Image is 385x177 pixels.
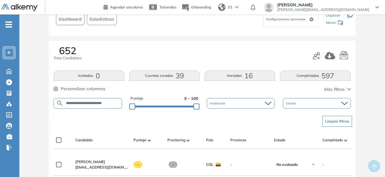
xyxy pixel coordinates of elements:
[56,13,84,25] button: Dashboard
[1,4,38,11] img: Logo
[167,137,185,143] span: Proctoring
[326,18,344,29] div: Mover
[5,24,12,25] i: -
[110,5,143,9] span: Agendar una demo
[191,5,211,9] span: Onboarding
[274,137,285,143] span: Estado
[286,101,297,106] span: Estado
[160,5,176,9] span: Tutoriales
[230,137,246,143] span: Provincia
[218,4,225,11] img: world
[206,162,213,167] span: COL
[210,101,226,106] span: Incidencias
[266,17,307,21] span: Configuraciones opcionales
[56,100,64,107] img: SEARCH_ALT
[205,70,275,81] button: Iniciadas16
[184,96,198,101] span: 0 - 100
[206,137,213,143] span: País
[130,96,143,101] span: Puntaje
[322,116,352,127] button: Limpiar filtros
[75,137,93,143] span: Candidato
[283,98,351,109] div: Estado
[54,86,105,92] button: Personalizar columnas
[133,137,146,143] span: Puntaje
[54,55,82,61] span: Total Candidatos
[280,70,350,81] button: Completadas597
[277,2,369,7] span: [PERSON_NAME]
[54,70,124,81] button: Invitados0
[207,98,275,109] div: Incidencias
[324,86,345,93] span: Más filtros
[8,50,11,55] span: R
[276,162,298,167] span: No evaluado
[59,46,76,55] span: 652
[277,7,369,12] span: [PERSON_NAME][EMAIL_ADDRESS][DOMAIN_NAME]
[61,86,105,92] span: Personalizar columnas
[344,139,347,141] img: [missing "en.ARROW_ALT" translation]
[133,161,142,168] span: -
[87,13,117,25] button: Estadísticas
[59,16,82,22] span: Dashboard
[75,159,129,165] a: [PERSON_NAME]
[181,1,211,14] button: Onboarding
[230,162,269,167] span: -
[228,5,232,10] span: ES
[324,86,351,93] button: Más filtros
[75,165,129,170] span: [EMAIL_ADDRESS][DOMAIN_NAME]
[322,137,343,143] span: Completado
[148,139,151,141] img: [missing "en.ARROW_ALT" translation]
[216,163,221,166] img: COL
[75,159,105,164] span: [PERSON_NAME]
[311,163,315,166] img: Ícono de flecha
[263,12,319,27] div: Configuraciones opcionales
[235,6,239,8] img: arrow
[322,162,324,167] span: -
[90,16,114,22] span: Estadísticas
[326,13,340,18] span: Duplicar
[104,3,143,10] a: Agendar una demo
[129,70,200,81] button: Cuentas creadas39
[169,161,177,168] span: -
[186,139,189,141] img: [missing "en.ARROW_ALT" translation]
